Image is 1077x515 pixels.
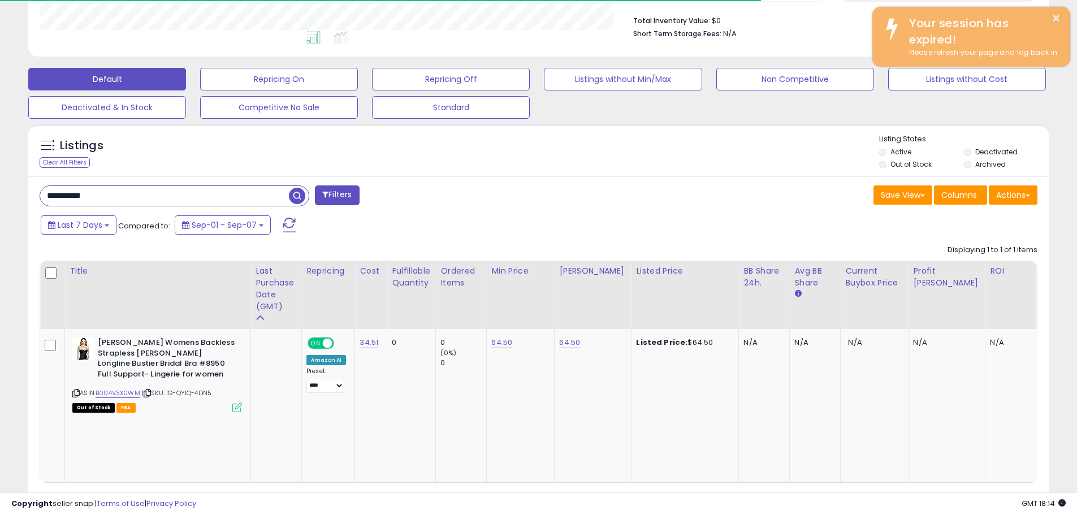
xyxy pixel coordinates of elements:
label: Archived [975,159,1006,169]
div: Ordered Items [440,265,482,289]
b: Short Term Storage Fees: [633,29,721,38]
div: Please refresh your page and log back in [901,47,1062,58]
h5: Listings [60,138,103,154]
span: Compared to: [118,220,170,231]
button: × [1052,11,1061,25]
span: All listings that are currently out of stock and unavailable for purchase on Amazon [72,403,115,413]
a: 64.50 [559,337,580,348]
button: Save View [873,185,932,205]
a: 64.50 [491,337,512,348]
div: Fulfillable Quantity [392,265,431,289]
div: ASIN: [72,337,242,411]
div: ROI [990,265,1031,277]
img: 41u5sGqUyLL._SL40_.jpg [72,337,95,360]
div: Preset: [306,367,346,393]
div: Avg BB Share [794,265,836,289]
p: Listing States: [879,134,1049,145]
button: Actions [989,185,1037,205]
div: [PERSON_NAME] [559,265,626,277]
a: Privacy Policy [146,498,196,509]
div: N/A [913,337,976,348]
div: Clear All Filters [40,157,90,168]
a: B004V3X0WM [96,388,140,398]
button: Non Competitive [716,68,874,90]
b: Total Inventory Value: [633,16,710,25]
span: Last 7 Days [58,219,102,231]
div: BB Share 24h. [743,265,785,289]
div: 0 [392,337,427,348]
b: Listed Price: [636,337,687,348]
span: N/A [848,337,862,348]
div: Repricing [306,265,350,277]
button: Repricing Off [372,68,530,90]
span: OFF [332,339,351,348]
div: N/A [794,337,832,348]
div: N/A [743,337,781,348]
small: Avg BB Share. [794,289,801,299]
small: (0%) [440,348,456,357]
div: seller snap | | [11,499,196,509]
span: Sep-01 - Sep-07 [192,219,257,231]
span: | SKU: 1G-QYIQ-4DN5 [142,388,211,397]
button: Last 7 Days [41,215,116,235]
div: Amazon AI [306,355,346,365]
button: Columns [934,185,987,205]
strong: Copyright [11,498,53,509]
button: Deactivated & In Stock [28,96,186,119]
div: $64.50 [636,337,730,348]
a: 34.51 [360,337,378,348]
div: Cost [360,265,382,277]
span: FBA [116,403,136,413]
button: Default [28,68,186,90]
a: Terms of Use [97,498,145,509]
div: Listed Price [636,265,734,277]
span: ON [309,339,323,348]
div: N/A [990,337,1027,348]
span: Columns [941,189,977,201]
button: Standard [372,96,530,119]
label: Out of Stock [890,159,932,169]
div: Displaying 1 to 1 of 1 items [948,245,1037,256]
button: Sep-01 - Sep-07 [175,215,271,235]
div: Last Purchase Date (GMT) [256,265,297,313]
div: Current Buybox Price [845,265,903,289]
div: Min Price [491,265,550,277]
div: Your session has expired! [901,15,1062,47]
label: Deactivated [975,147,1018,157]
div: Profit [PERSON_NAME] [913,265,980,289]
button: Filters [315,185,359,205]
div: 0 [440,358,486,368]
button: Listings without Cost [888,68,1046,90]
span: N/A [723,28,737,39]
span: 2025-09-17 18:14 GMT [1022,498,1066,509]
button: Listings without Min/Max [544,68,702,90]
div: Title [70,265,246,277]
label: Active [890,147,911,157]
button: Repricing On [200,68,358,90]
div: 0 [440,337,486,348]
button: Competitive No Sale [200,96,358,119]
li: $0 [633,13,1029,27]
b: [PERSON_NAME] Womens Backless Strapless [PERSON_NAME] Longline Bustier Bridal Bra #8950 Full Supp... [98,337,235,382]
